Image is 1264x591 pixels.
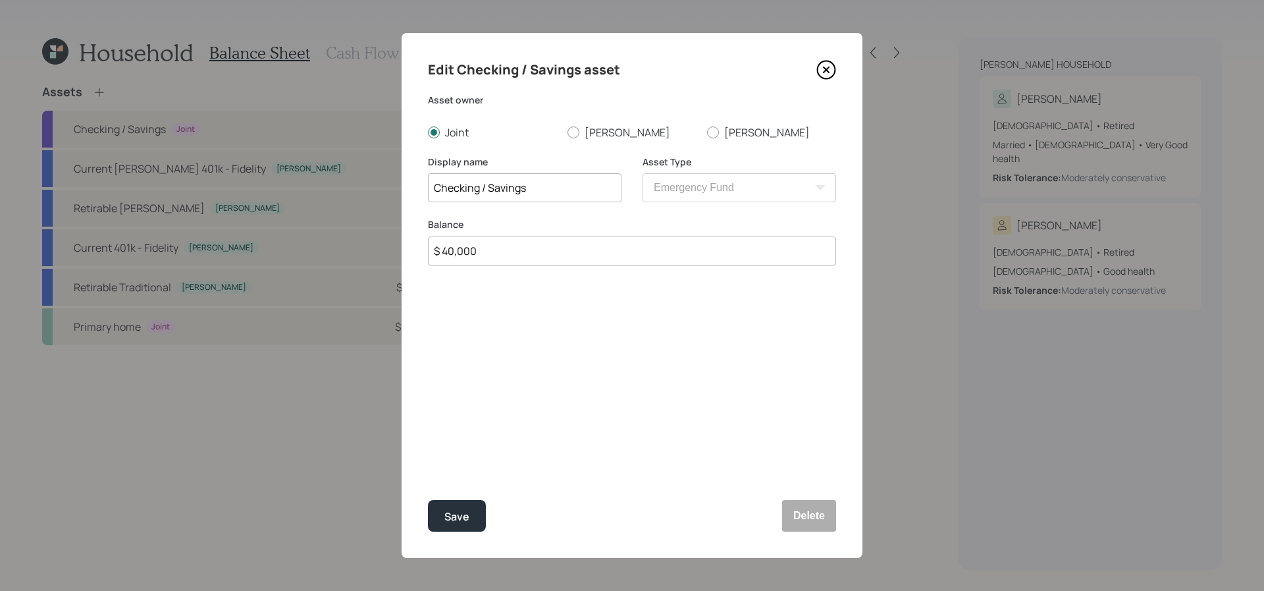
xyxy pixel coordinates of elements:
[428,94,836,107] label: Asset owner
[428,125,557,140] label: Joint
[707,125,836,140] label: [PERSON_NAME]
[567,125,697,140] label: [PERSON_NAME]
[428,218,836,231] label: Balance
[444,508,469,526] div: Save
[782,500,836,532] button: Delete
[428,500,486,532] button: Save
[428,59,620,80] h4: Edit Checking / Savings asset
[643,155,836,169] label: Asset Type
[428,155,621,169] label: Display name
